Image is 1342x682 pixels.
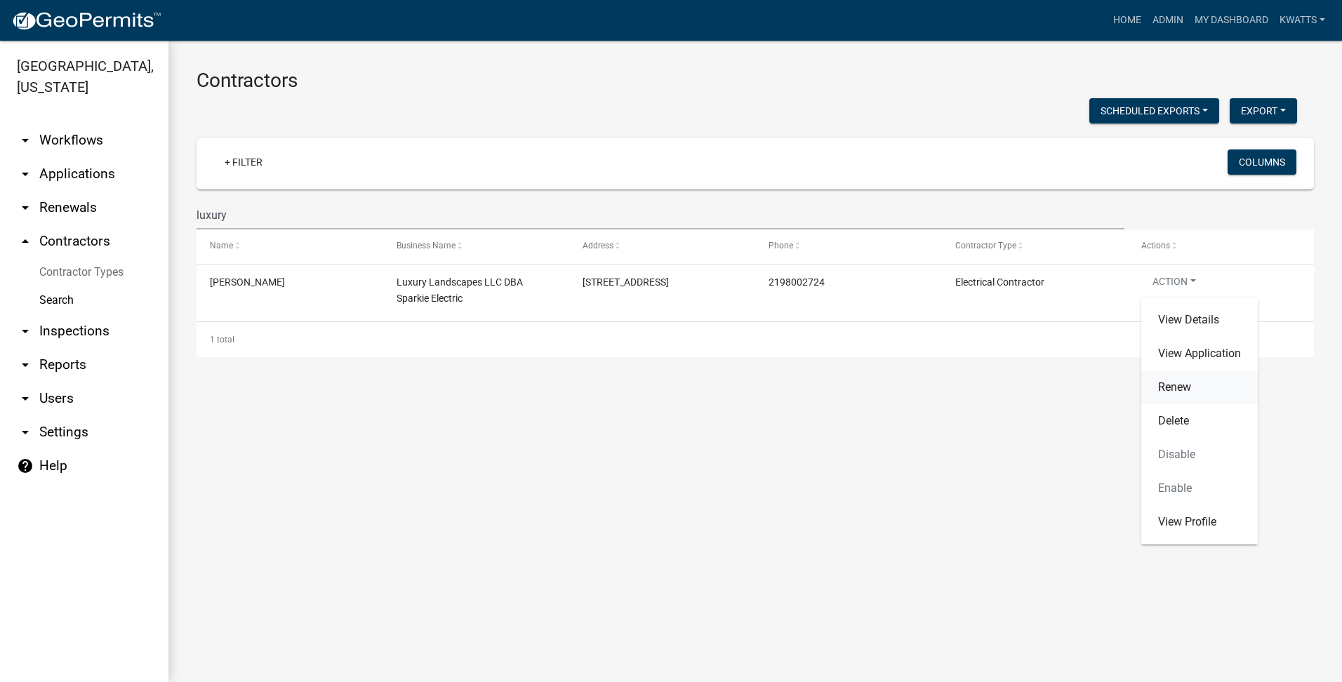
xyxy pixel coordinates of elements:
[941,229,1127,263] datatable-header-cell: Contractor Type
[1108,7,1147,34] a: Home
[1141,303,1258,337] a: View Details
[1141,274,1207,295] button: Action
[769,241,793,250] span: Phone
[955,241,1016,250] span: Contractor Type
[569,229,755,263] datatable-header-cell: Address
[583,276,669,288] span: 3216 Summit Way
[17,424,34,441] i: arrow_drop_down
[197,322,1314,357] div: 1 total
[755,229,941,263] datatable-header-cell: Phone
[1141,337,1258,370] a: View Application
[583,241,613,250] span: Address
[1128,229,1314,263] datatable-header-cell: Actions
[17,356,34,373] i: arrow_drop_down
[955,276,1044,288] span: Electrical Contractor
[1141,370,1258,404] a: Renew
[17,457,34,474] i: help
[17,166,34,182] i: arrow_drop_down
[769,276,825,288] span: 2198002724
[1274,7,1331,34] a: Kwatts
[1230,98,1297,123] button: Export
[17,199,34,216] i: arrow_drop_down
[17,323,34,340] i: arrow_drop_down
[1141,404,1258,438] a: Delete
[383,229,569,263] datatable-header-cell: Business Name
[210,276,285,288] span: Nick Rubino
[213,149,274,175] a: + Filter
[1141,297,1258,544] div: Action
[1189,7,1274,34] a: My Dashboard
[397,241,456,250] span: Business Name
[1141,241,1170,250] span: Actions
[17,233,34,250] i: arrow_drop_up
[17,390,34,407] i: arrow_drop_down
[197,69,1314,93] h3: Contractors
[1228,149,1296,175] button: Columns
[210,241,233,250] span: Name
[1147,7,1189,34] a: Admin
[1089,98,1219,123] button: Scheduled Exports
[1141,505,1258,539] a: View Profile
[197,201,1124,229] input: Search for contractors
[197,229,383,263] datatable-header-cell: Name
[397,276,523,304] span: Luxury Landscapes LLC DBA Sparkie Electric
[17,132,34,149] i: arrow_drop_down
